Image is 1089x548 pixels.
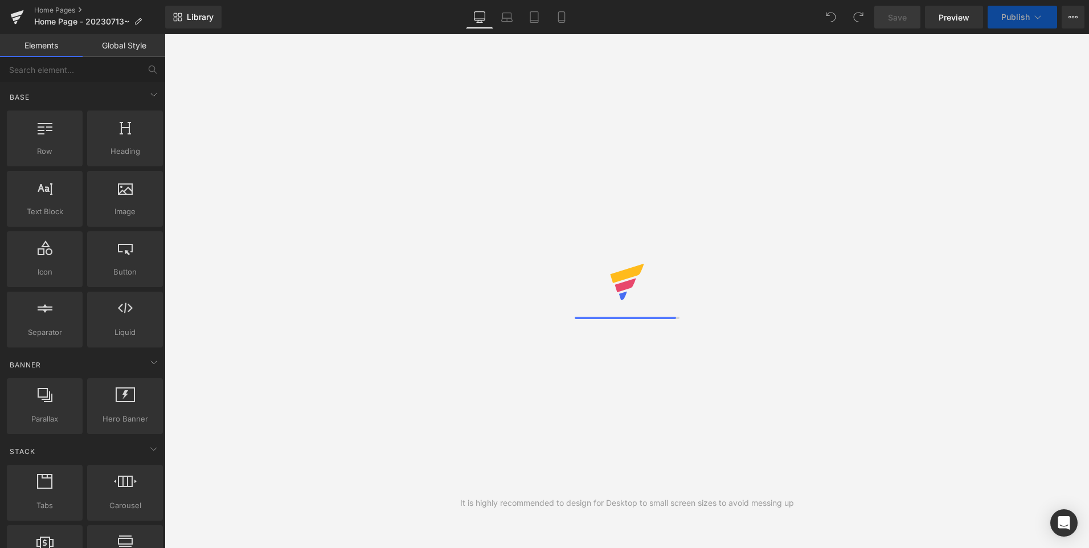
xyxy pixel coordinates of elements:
button: Undo [820,6,842,28]
span: Preview [939,11,969,23]
button: Publish [988,6,1057,28]
a: Home Pages [34,6,165,15]
a: Laptop [493,6,521,28]
div: It is highly recommended to design for Desktop to small screen sizes to avoid messing up [460,497,794,509]
span: Save [888,11,907,23]
span: Stack [9,446,36,457]
button: More [1062,6,1084,28]
button: Redo [847,6,870,28]
span: Separator [10,326,79,338]
span: Home Page - 20230713~ [34,17,129,26]
a: Desktop [466,6,493,28]
span: Heading [91,145,159,157]
span: Text Block [10,206,79,218]
a: Preview [925,6,983,28]
span: Button [91,266,159,278]
a: New Library [165,6,222,28]
span: Publish [1001,13,1030,22]
span: Base [9,92,31,103]
div: Open Intercom Messenger [1050,509,1078,537]
span: Library [187,12,214,22]
a: Global Style [83,34,165,57]
span: Hero Banner [91,413,159,425]
span: Row [10,145,79,157]
a: Mobile [548,6,575,28]
span: Image [91,206,159,218]
span: Tabs [10,500,79,512]
span: Carousel [91,500,159,512]
span: Icon [10,266,79,278]
span: Parallax [10,413,79,425]
span: Banner [9,359,42,370]
a: Tablet [521,6,548,28]
span: Liquid [91,326,159,338]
